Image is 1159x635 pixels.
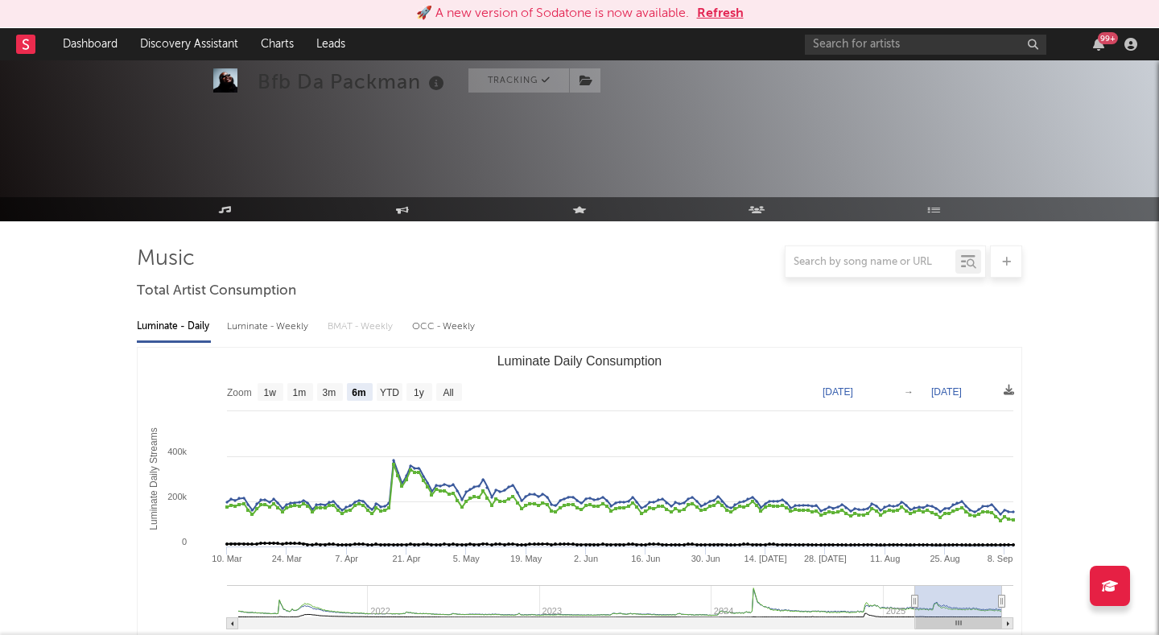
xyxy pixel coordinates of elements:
text: 24. Mar [272,554,303,563]
input: Search for artists [805,35,1046,55]
text: All [443,387,453,398]
div: Luminate - Daily [137,313,211,340]
a: Discovery Assistant [129,28,250,60]
div: 🚀 A new version of Sodatone is now available. [416,4,689,23]
text: YTD [380,387,399,398]
text: 1y [414,387,424,398]
text: [DATE] [931,386,962,398]
a: Charts [250,28,305,60]
text: → [904,386,914,398]
text: 28. [DATE] [804,554,847,563]
text: Luminate Daily Consumption [497,354,662,368]
text: 5. May [453,554,481,563]
text: 21. Apr [393,554,421,563]
text: 400k [167,447,187,456]
button: 99+ [1093,38,1104,51]
text: 30. Jun [691,554,720,563]
span: Total Artist Consumption [137,282,296,301]
div: OCC - Weekly [412,313,476,340]
text: 25. Aug [930,554,959,563]
text: 1m [293,387,307,398]
text: 16. Jun [631,554,660,563]
button: Refresh [697,4,744,23]
text: 7. Apr [335,554,358,563]
a: Leads [305,28,357,60]
text: 19. May [510,554,542,563]
text: 0 [182,537,187,546]
text: Luminate Daily Streams [148,427,159,530]
text: 2. Jun [574,554,598,563]
text: 3m [323,387,336,398]
text: 10. Mar [212,554,242,563]
text: [DATE] [823,386,853,398]
text: 8. Sep [988,554,1013,563]
div: Bfb Da Packman [258,68,448,95]
text: 6m [352,387,365,398]
text: 14. [DATE] [744,554,787,563]
text: 1w [264,387,277,398]
div: 99 + [1098,32,1118,44]
text: 11. Aug [870,554,900,563]
text: 200k [167,492,187,501]
div: Luminate - Weekly [227,313,311,340]
a: Dashboard [52,28,129,60]
input: Search by song name or URL [786,256,955,269]
button: Tracking [468,68,569,93]
text: Zoom [227,387,252,398]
